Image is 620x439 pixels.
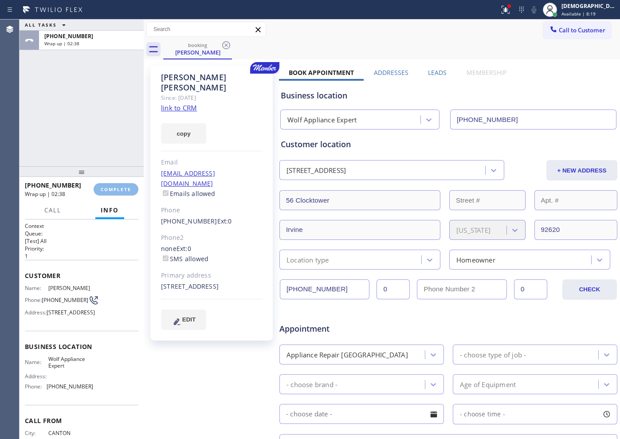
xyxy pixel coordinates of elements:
input: Address [279,190,440,210]
div: booking [164,42,231,48]
span: Wolf Appliance Expert [48,356,93,369]
label: Book Appointment [289,68,354,77]
input: SMS allowed [163,255,169,261]
div: Primary address [161,270,263,281]
button: Info [95,202,124,219]
div: Customer location [281,138,616,150]
div: - choose brand - [286,379,337,389]
input: - choose date - [279,404,444,424]
button: ALL TASKS [20,20,75,30]
button: CHECK [562,279,617,300]
div: Wolf Appliance Expert [287,115,357,125]
span: EDIT [182,316,196,323]
span: CANTON [48,430,93,436]
span: Wrap up | 02:38 [44,40,79,47]
input: Phone Number [280,279,369,299]
a: [EMAIL_ADDRESS][DOMAIN_NAME] [161,169,215,188]
span: [PERSON_NAME] [48,285,93,291]
span: Call [44,206,61,214]
a: link to CRM [161,103,197,112]
div: Phone2 [161,233,263,243]
button: + NEW ADDRESS [546,160,617,180]
input: Search [147,22,266,36]
p: 1 [25,252,138,260]
p: [Test] All [25,237,138,245]
span: [PHONE_NUMBER] [44,32,93,40]
button: copy [161,123,206,144]
button: Call [39,202,67,219]
span: Business location [25,342,138,351]
div: Email [161,157,263,168]
div: [DEMOGRAPHIC_DATA][PERSON_NAME] [561,2,617,10]
a: [PHONE_NUMBER] [161,217,217,225]
div: [STREET_ADDRESS] [286,165,346,176]
span: [PHONE_NUMBER] [47,383,93,390]
span: Phone: [25,383,47,390]
span: Available | 8:19 [561,11,596,17]
span: Name: [25,285,48,291]
span: - choose time - [460,410,505,418]
input: Emails allowed [163,190,169,196]
div: [PERSON_NAME] [PERSON_NAME] [161,72,263,93]
div: Phone [161,205,263,216]
div: Homeowner [456,255,495,265]
span: Phone: [25,297,42,303]
input: Ext. 2 [514,279,547,299]
input: Phone Number 2 [417,279,506,299]
span: Ext: 0 [177,244,191,253]
span: [STREET_ADDRESS] [47,309,95,316]
label: Emails allowed [161,189,216,198]
span: City: [25,430,48,436]
span: [PHONE_NUMBER] [42,297,88,303]
div: Location type [286,255,329,265]
span: [PHONE_NUMBER] [25,181,81,189]
span: Customer [25,271,138,280]
span: Appointment [279,323,391,335]
h2: Queue: [25,230,138,237]
div: - choose type of job - [460,349,526,360]
span: Ext: 0 [217,217,232,225]
div: none [161,244,263,264]
div: Since: [DATE] [161,93,263,103]
span: Call to Customer [559,26,605,34]
div: Business location [281,90,616,102]
label: Addresses [374,68,408,77]
span: Address: [25,373,48,380]
button: EDIT [161,310,206,330]
div: Appliance Repair [GEOGRAPHIC_DATA] [286,349,408,360]
input: ZIP [534,220,618,240]
span: Wrap up | 02:38 [25,190,65,198]
div: [PERSON_NAME] [164,48,231,56]
span: Name: [25,359,48,365]
input: City [279,220,440,240]
button: Mute [528,4,540,16]
div: Wan-tzu Liu [164,39,231,59]
input: Street # [449,190,526,210]
button: Call to Customer [543,22,611,39]
h2: Priority: [25,245,138,252]
span: ALL TASKS [25,22,57,28]
div: [STREET_ADDRESS] [161,282,263,292]
input: Ext. [377,279,410,299]
label: Leads [428,68,447,77]
input: Apt. # [534,190,618,210]
label: SMS allowed [161,255,208,263]
span: Call From [25,416,138,425]
h1: Context [25,222,138,230]
span: Address: [25,309,47,316]
span: Info [101,206,119,214]
input: Phone Number [450,110,616,129]
button: COMPLETE [94,183,138,196]
div: Age of Equipment [460,379,516,389]
span: COMPLETE [101,186,131,192]
label: Membership [467,68,506,77]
